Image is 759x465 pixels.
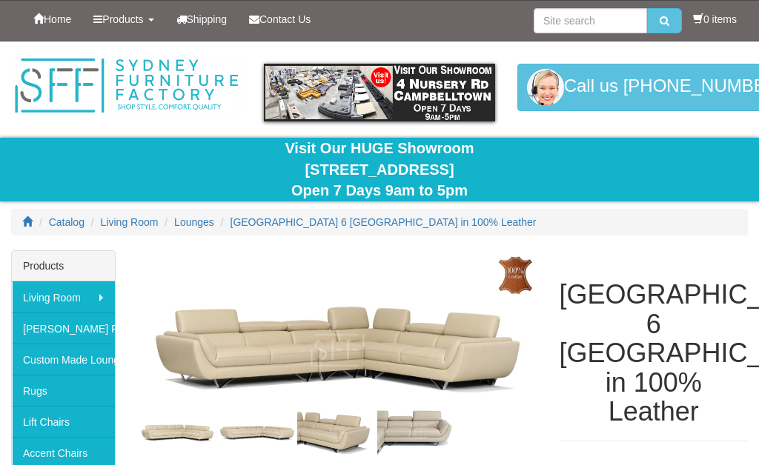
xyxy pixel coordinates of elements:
[560,280,748,426] h1: [GEOGRAPHIC_DATA] 6 [GEOGRAPHIC_DATA] in 100% Leather
[44,13,71,25] span: Home
[11,138,748,201] div: Visit Our HUGE Showroom [STREET_ADDRESS] Open 7 Days 9am to 5pm
[102,13,143,25] span: Products
[82,1,165,38] a: Products
[187,13,228,25] span: Shipping
[693,12,737,27] li: 0 items
[165,1,239,38] a: Shipping
[264,64,494,121] img: showroom.gif
[238,1,322,38] a: Contact Us
[12,406,115,437] a: Lift Chairs
[12,281,115,312] a: Living Room
[534,8,647,33] input: Site search
[11,56,242,116] img: Sydney Furniture Factory
[49,216,84,228] a: Catalog
[174,216,214,228] a: Lounges
[259,13,311,25] span: Contact Us
[231,216,537,228] a: [GEOGRAPHIC_DATA] 6 [GEOGRAPHIC_DATA] in 100% Leather
[22,1,82,38] a: Home
[12,375,115,406] a: Rugs
[12,312,115,344] a: [PERSON_NAME] Furniture
[12,251,115,281] div: Products
[101,216,159,228] a: Living Room
[12,344,115,375] a: Custom Made Lounges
